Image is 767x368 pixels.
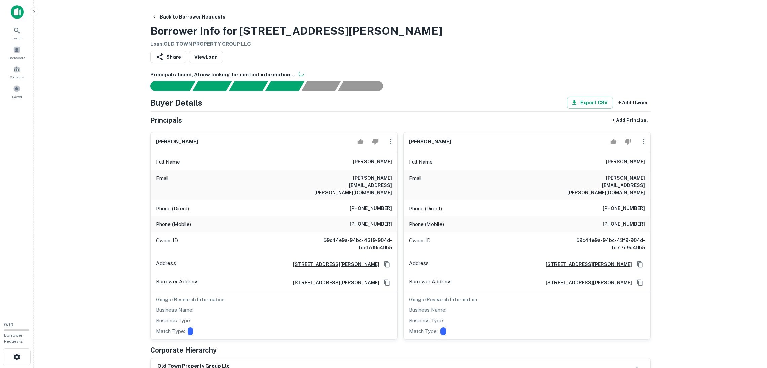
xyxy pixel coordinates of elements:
a: Contacts [2,63,32,81]
button: Copy Address [635,278,645,288]
p: Phone (Direct) [156,205,189,213]
h6: Google Research Information [156,296,392,303]
h6: [PHONE_NUMBER] [350,220,392,228]
p: Phone (Direct) [409,205,442,213]
h6: [PERSON_NAME] [409,138,451,146]
h5: Principals [150,115,182,125]
button: Accept [355,135,367,148]
p: Email [156,174,169,196]
iframe: Chat Widget [733,314,767,346]
p: Owner ID [156,236,178,251]
button: Copy Address [382,259,392,269]
p: Business Name: [156,306,193,314]
div: Documents found, AI parsing details... [229,81,268,91]
h6: [PHONE_NUMBER] [603,220,645,228]
img: capitalize-icon.png [11,5,24,19]
p: Borrower Address [156,278,199,288]
a: Saved [2,82,32,101]
h3: Borrower Info for [STREET_ADDRESS][PERSON_NAME] [150,23,442,39]
div: Principals found, still searching for contact information. This may take time... [301,81,341,91]
span: Borrower Requests [4,333,23,344]
button: Reject [369,135,381,148]
div: Principals found, AI now looking for contact information... [265,81,304,91]
h6: [PERSON_NAME] [353,158,392,166]
span: Saved [12,94,22,99]
h6: [PERSON_NAME][EMAIL_ADDRESS][PERSON_NAME][DOMAIN_NAME] [311,174,392,196]
p: Email [409,174,422,196]
p: Phone (Mobile) [156,220,191,228]
p: Phone (Mobile) [409,220,444,228]
a: Borrowers [2,43,32,62]
button: Share [150,51,186,63]
button: Export CSV [567,97,613,109]
p: Match Type: [156,327,185,335]
p: Full Name [409,158,433,166]
button: + Add Principal [610,114,651,126]
h6: Principals found, AI now looking for contact information... [150,71,651,79]
button: Reject [622,135,634,148]
p: Business Type: [409,317,444,325]
h6: [PERSON_NAME] [606,158,645,166]
h5: Corporate Hierarchy [150,345,217,355]
h6: [PHONE_NUMBER] [603,205,645,213]
p: Business Type: [156,317,191,325]
a: ViewLoan [189,51,223,63]
span: Borrowers [9,55,25,60]
h6: [PERSON_NAME] [156,138,198,146]
a: [STREET_ADDRESS][PERSON_NAME] [540,261,632,268]
a: Search [2,24,32,42]
p: Full Name [156,158,180,166]
button: Copy Address [635,259,645,269]
p: Match Type: [409,327,438,335]
button: Copy Address [382,278,392,288]
a: [STREET_ADDRESS][PERSON_NAME] [287,279,379,286]
span: 0 / 10 [4,322,13,327]
div: Sending borrower request to AI... [142,81,193,91]
p: Address [156,259,176,269]
h6: 59c44e9a-94bc-43f9-904d-fce17d9c49b5 [311,236,392,251]
p: Address [409,259,429,269]
h6: [PHONE_NUMBER] [350,205,392,213]
span: Contacts [10,74,24,80]
div: Your request is received and processing... [192,81,232,91]
button: + Add Owner [616,97,651,109]
h6: Google Research Information [409,296,645,303]
div: AI fulfillment process complete. [338,81,391,91]
a: [STREET_ADDRESS][PERSON_NAME] [540,279,632,286]
button: Accept [608,135,619,148]
button: Back to Borrower Requests [149,11,228,23]
p: Borrower Address [409,278,452,288]
span: Search [11,35,23,41]
h6: 59c44e9a-94bc-43f9-904d-fce17d9c49b5 [564,236,645,251]
h4: Buyer Details [150,97,202,109]
h6: [PERSON_NAME][EMAIL_ADDRESS][PERSON_NAME][DOMAIN_NAME] [564,174,645,196]
p: Business Name: [409,306,446,314]
h6: Loan : OLD TOWN PROPERTY GROUP LLC [150,40,442,48]
p: Owner ID [409,236,431,251]
a: [STREET_ADDRESS][PERSON_NAME] [287,261,379,268]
